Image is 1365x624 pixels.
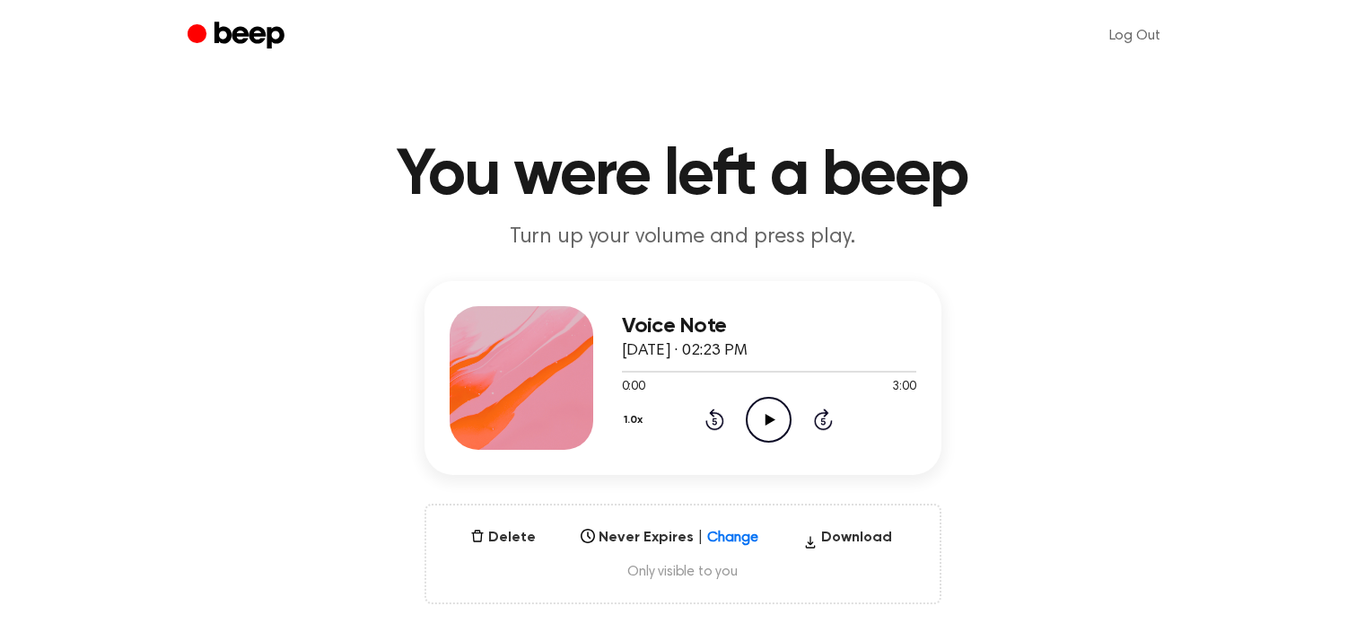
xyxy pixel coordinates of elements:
[796,527,899,556] button: Download
[622,314,916,338] h3: Voice Note
[622,343,748,359] span: [DATE] · 02:23 PM
[448,563,918,581] span: Only visible to you
[338,223,1028,252] p: Turn up your volume and press play.
[892,378,915,397] span: 3:00
[463,527,543,549] button: Delete
[188,19,289,54] a: Beep
[223,144,1142,208] h1: You were left a beep
[622,378,645,397] span: 0:00
[1091,14,1178,57] a: Log Out
[622,405,650,435] button: 1.0x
